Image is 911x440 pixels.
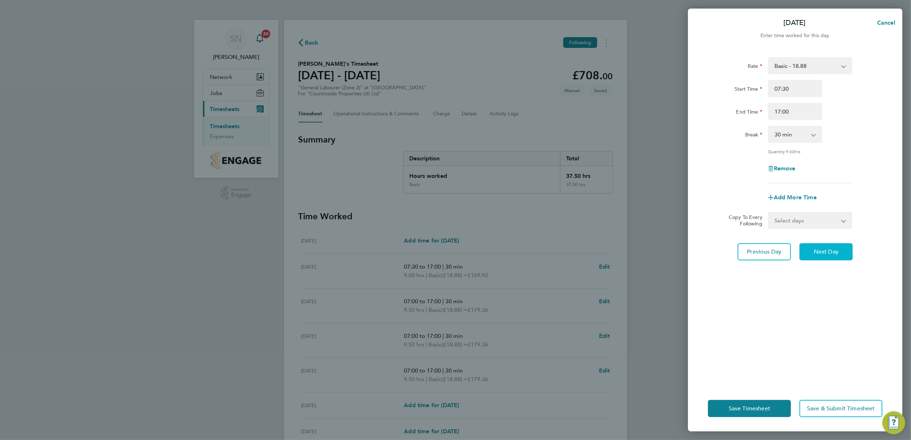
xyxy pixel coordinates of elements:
button: Add More Time [768,195,817,200]
span: Save Timesheet [729,405,770,412]
label: Rate [748,63,762,71]
input: E.g. 18:00 [768,103,822,120]
label: End Time [736,109,762,117]
span: 9.00 [786,149,794,154]
label: Break [745,131,762,140]
span: Cancel [875,19,895,26]
input: E.g. 08:00 [768,80,822,97]
label: Copy To Every Following [723,214,762,227]
span: Previous Day [747,248,782,255]
span: Save & Submit Timesheet [807,405,875,412]
button: Save & Submit Timesheet [799,400,882,417]
span: Next Day [814,248,838,255]
div: Quantity: hrs [768,149,852,154]
button: Save Timesheet [708,400,791,417]
span: Add More Time [774,194,817,201]
button: Previous Day [738,243,791,260]
button: Remove [768,166,796,171]
label: Start Time [734,86,762,94]
button: Cancel [866,16,902,30]
div: Enter time worked for this day. [688,31,902,40]
button: Next Day [799,243,853,260]
p: [DATE] [784,18,806,28]
button: Engage Resource Center [882,411,905,434]
span: Remove [774,165,796,172]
